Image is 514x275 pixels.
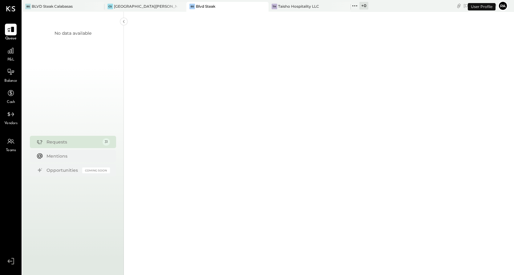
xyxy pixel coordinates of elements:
div: [GEOGRAPHIC_DATA][PERSON_NAME] [114,4,177,9]
div: Requests [47,139,99,145]
a: Cash [0,87,21,105]
span: Vendors [4,121,18,126]
div: [DATE] [463,3,496,9]
div: + 0 [359,2,368,10]
a: Vendors [0,108,21,126]
div: Taisho Hospitality LLC [278,4,319,9]
div: Blvd Steak [196,4,215,9]
span: Balance [4,78,17,84]
div: Mentions [47,153,107,159]
span: Teams [6,148,16,153]
div: Opportunities [47,167,79,173]
div: BS [25,4,31,9]
a: Teams [0,136,21,153]
div: 31 [103,138,110,146]
div: User Profile [468,3,496,10]
div: No data available [55,30,91,36]
div: BS [189,4,195,9]
div: copy link [456,2,462,9]
div: BLVD Steak Calabasas [32,4,73,9]
button: Pa [498,1,508,11]
span: P&L [7,57,14,63]
div: Coming Soon [82,167,110,173]
span: Queue [5,36,17,41]
a: P&L [0,45,21,63]
div: CS [107,4,113,9]
a: Queue [0,24,21,41]
div: TH [272,4,277,9]
a: Balance [0,66,21,84]
span: Cash [7,100,15,105]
